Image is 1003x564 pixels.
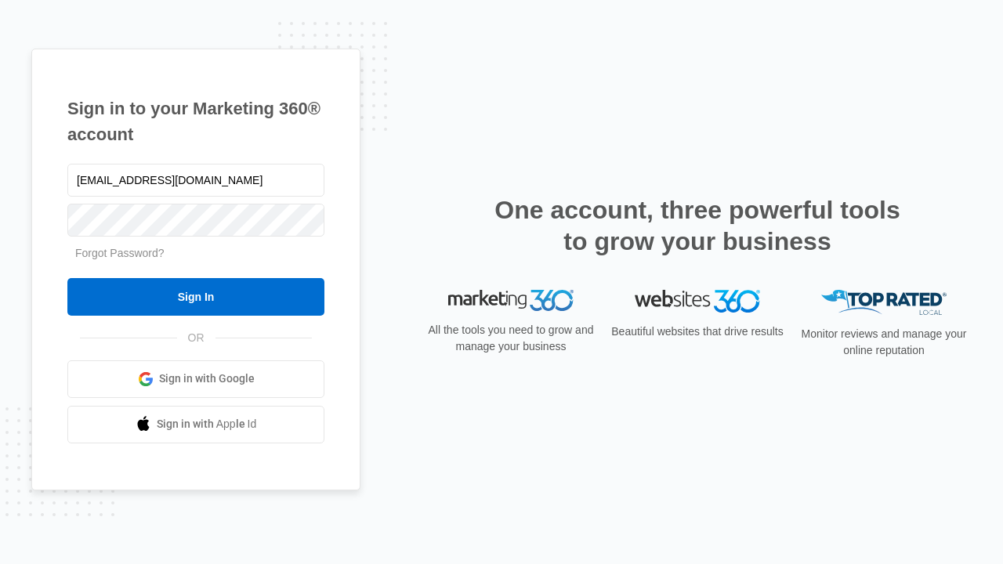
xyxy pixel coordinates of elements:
[157,416,257,432] span: Sign in with Apple Id
[448,290,574,312] img: Marketing 360
[159,371,255,387] span: Sign in with Google
[635,290,760,313] img: Websites 360
[67,164,324,197] input: Email
[490,194,905,257] h2: One account, three powerful tools to grow your business
[67,406,324,443] a: Sign in with Apple Id
[610,324,785,340] p: Beautiful websites that drive results
[821,290,947,316] img: Top Rated Local
[796,326,972,359] p: Monitor reviews and manage your online reputation
[177,330,215,346] span: OR
[75,247,165,259] a: Forgot Password?
[423,322,599,355] p: All the tools you need to grow and manage your business
[67,96,324,147] h1: Sign in to your Marketing 360® account
[67,360,324,398] a: Sign in with Google
[67,278,324,316] input: Sign In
